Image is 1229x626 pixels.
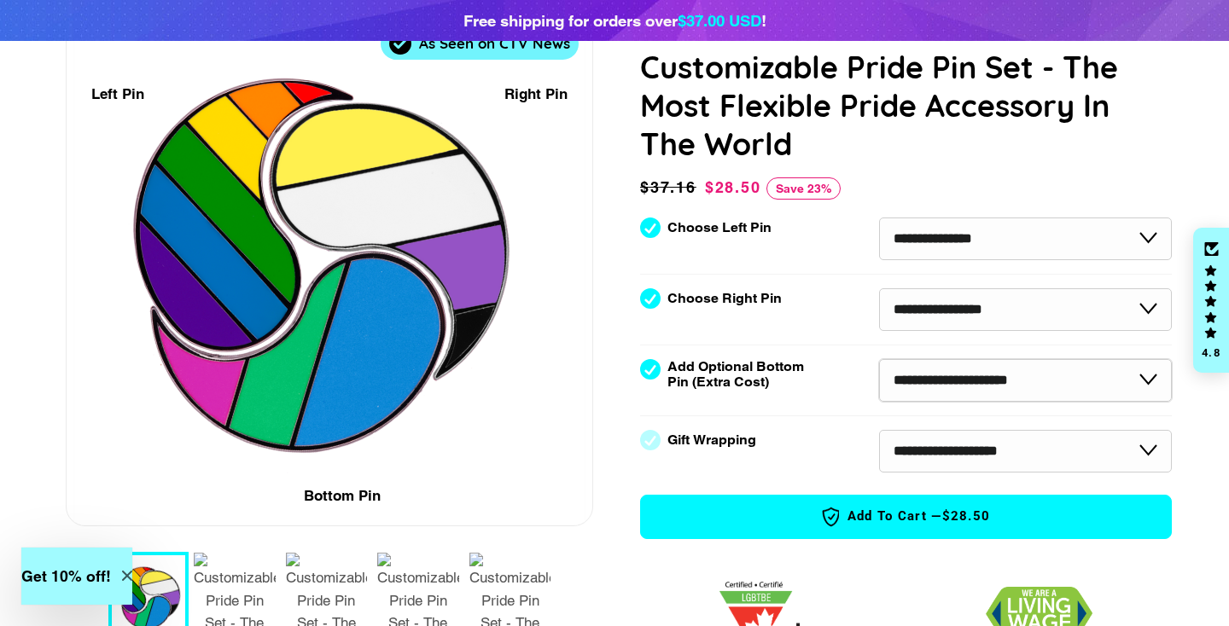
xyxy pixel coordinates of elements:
[1201,347,1221,358] div: 4.8
[640,48,1172,163] h1: Customizable Pride Pin Set - The Most Flexible Pride Accessory In The World
[942,507,991,525] span: $28.50
[667,220,772,235] label: Choose Left Pin
[1193,228,1229,373] div: Click to open Judge.me floating reviews tab
[304,484,381,507] div: Bottom Pin
[91,83,144,106] div: Left Pin
[463,9,766,32] div: Free shipping for orders over !
[504,83,568,106] div: Right Pin
[667,291,782,306] label: Choose Right Pin
[667,359,811,390] label: Add Optional Bottom Pin (Extra Cost)
[640,495,1172,539] button: Add to Cart —$28.50
[678,11,761,30] span: $37.00 USD
[67,14,592,525] div: 1 / 9
[667,506,1145,528] span: Add to Cart —
[705,178,761,196] span: $28.50
[766,177,841,200] span: Save 23%
[640,176,701,200] span: $37.16
[667,432,756,448] label: Gift Wrapping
